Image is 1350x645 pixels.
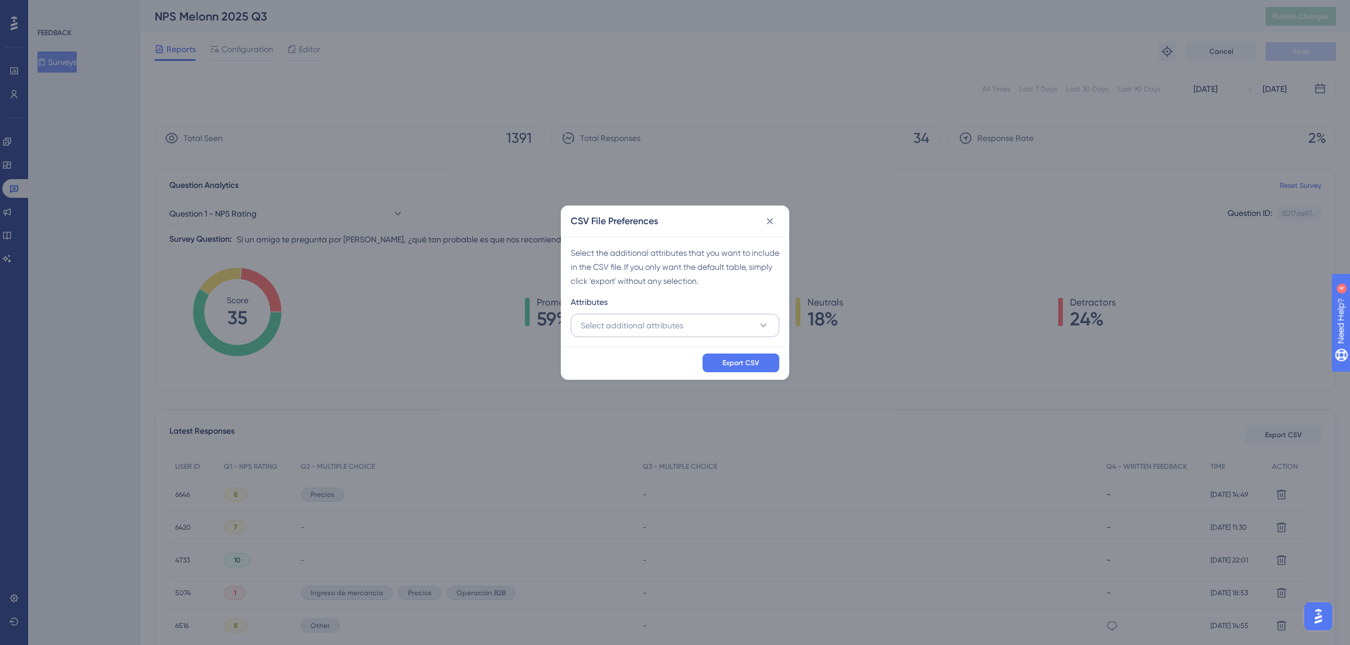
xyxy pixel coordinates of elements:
iframe: UserGuiding AI Assistant Launcher [1301,599,1336,634]
span: Select additional attributes [581,318,683,332]
span: Export CSV [722,358,759,368]
h2: CSV File Preferences [571,214,658,228]
span: Attributes [571,295,608,309]
span: Need Help? [28,3,73,17]
div: Select the additional attributes that you want to include in the CSV file. If you only want the d... [571,246,779,288]
div: 4 [81,6,85,15]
